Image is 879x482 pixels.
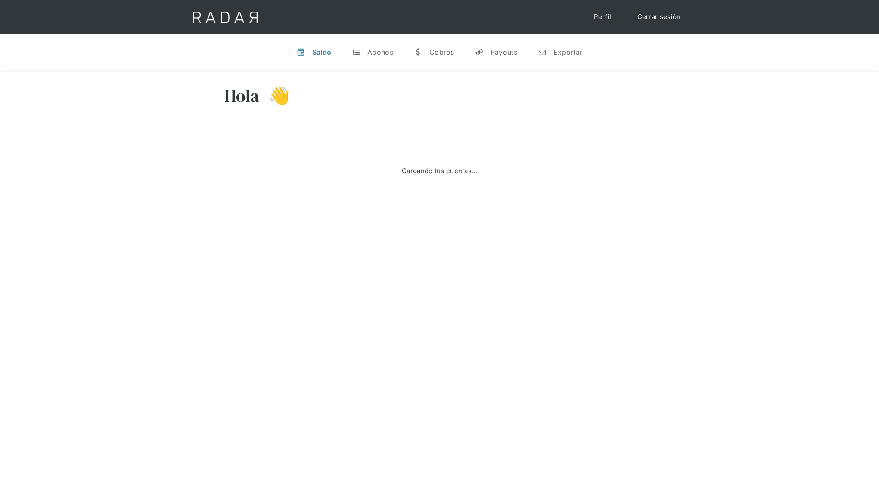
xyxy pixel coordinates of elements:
div: Payouts [491,48,517,56]
h3: 👋 [260,85,290,106]
div: Abonos [367,48,393,56]
div: Cobros [429,48,454,56]
div: y [475,48,484,56]
div: n [538,48,547,56]
a: Perfil [585,9,620,25]
div: v [297,48,305,56]
a: Cerrar sesión [629,9,690,25]
div: Exportar [553,48,582,56]
div: w [414,48,422,56]
div: Saldo [312,48,332,56]
div: Cargando tus cuentas... [402,166,477,176]
div: t [352,48,360,56]
h3: Hola [224,85,260,106]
